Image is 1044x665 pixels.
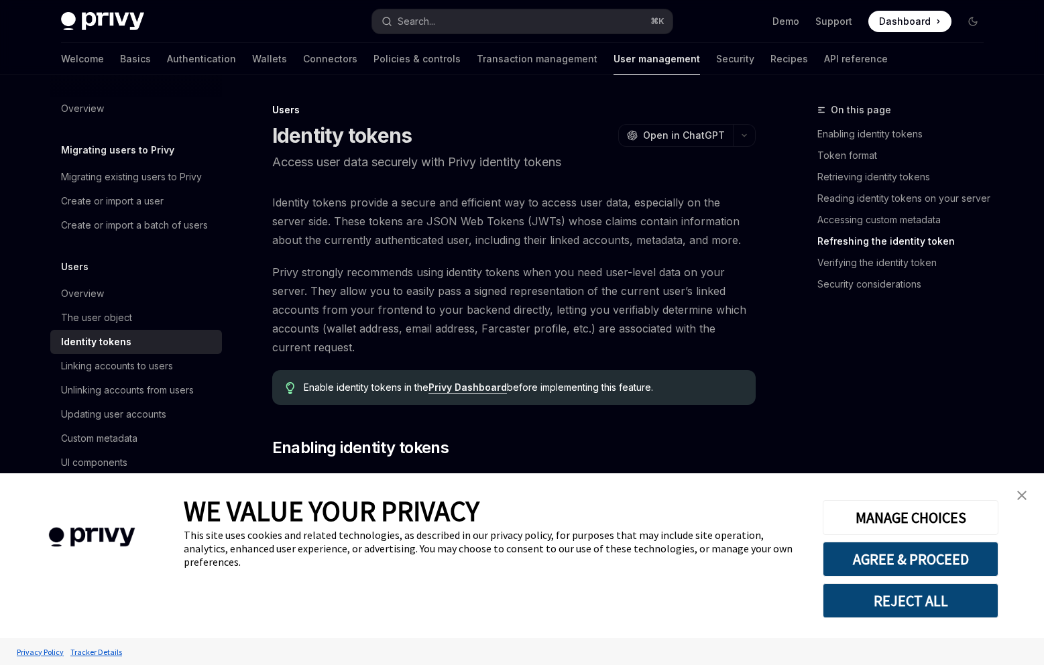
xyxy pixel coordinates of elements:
div: Custom metadata [61,430,137,446]
a: Policies & controls [373,43,461,75]
div: Create or import a user [61,193,164,209]
div: Linking accounts to users [61,358,173,374]
a: Identity tokens [50,330,222,354]
a: Recipes [770,43,808,75]
span: Enable identity tokens in the before implementing this feature. [304,381,742,394]
span: On this page [831,102,891,118]
img: dark logo [61,12,144,31]
h1: Identity tokens [272,123,412,147]
a: Wallets [252,43,287,75]
div: UI components [61,455,127,471]
a: Migrating existing users to Privy [50,165,222,189]
a: close banner [1008,482,1035,509]
div: Unlinking accounts from users [61,382,194,398]
a: Dashboard [868,11,951,32]
a: API reference [824,43,888,75]
a: Enabling identity tokens [817,123,994,145]
h5: Migrating users to Privy [61,142,174,158]
div: Updating user accounts [61,406,166,422]
a: Create or import a batch of users [50,213,222,237]
span: Privy strongly recommends using identity tokens when you need user-level data on your server. The... [272,263,756,357]
div: Overview [61,286,104,302]
button: Open in ChatGPT [618,124,733,147]
p: Access user data securely with Privy identity tokens [272,153,756,172]
a: Accessing custom metadata [817,209,994,231]
a: User management [614,43,700,75]
div: Overview [61,101,104,117]
a: Connectors [303,43,357,75]
div: The user object [61,310,132,326]
span: Dashboard [879,15,931,28]
h5: Users [61,259,89,275]
a: UI components [50,450,222,475]
div: Search... [398,13,435,29]
span: Open in ChatGPT [643,129,725,142]
a: Token format [817,145,994,166]
a: Reading identity tokens on your server [817,188,994,209]
a: Updating user accounts [50,402,222,426]
button: AGREE & PROCEED [823,542,998,577]
a: Linking accounts to users [50,354,222,378]
a: Refreshing the identity token [817,231,994,252]
div: Create or import a batch of users [61,217,208,233]
a: Custom metadata [50,426,222,450]
div: Migrating existing users to Privy [61,169,202,185]
a: Privy Dashboard [428,381,507,394]
a: Demo [772,15,799,28]
a: Verifying the identity token [817,252,994,274]
button: MANAGE CHOICES [823,500,998,535]
span: Identity tokens provide a secure and efficient way to access user data, especially on the server ... [272,193,756,249]
a: Basics [120,43,151,75]
a: Authentication [167,43,236,75]
a: Support [815,15,852,28]
button: Search...⌘K [372,9,673,34]
span: Enabling identity tokens [272,437,449,459]
button: REJECT ALL [823,583,998,618]
a: Retrieving identity tokens [817,166,994,188]
img: close banner [1017,491,1027,500]
a: Overview [50,97,222,121]
div: Identity tokens [61,334,131,350]
span: To enable identity tokens for your application: [272,469,756,488]
a: Welcome [61,43,104,75]
a: Privacy Policy [13,640,67,664]
div: Users [272,103,756,117]
img: company logo [20,508,164,566]
svg: Tip [286,382,295,394]
a: Unlinking accounts from users [50,378,222,402]
a: Security considerations [817,274,994,295]
a: Tracker Details [67,640,125,664]
div: This site uses cookies and related technologies, as described in our privacy policy, for purposes... [184,528,803,568]
a: Overview [50,282,222,306]
span: WE VALUE YOUR PRIVACY [184,493,479,528]
span: ⌘ K [650,16,664,27]
a: The user object [50,306,222,330]
a: Create or import a user [50,189,222,213]
button: Toggle dark mode [962,11,984,32]
a: Transaction management [477,43,597,75]
a: Security [716,43,754,75]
